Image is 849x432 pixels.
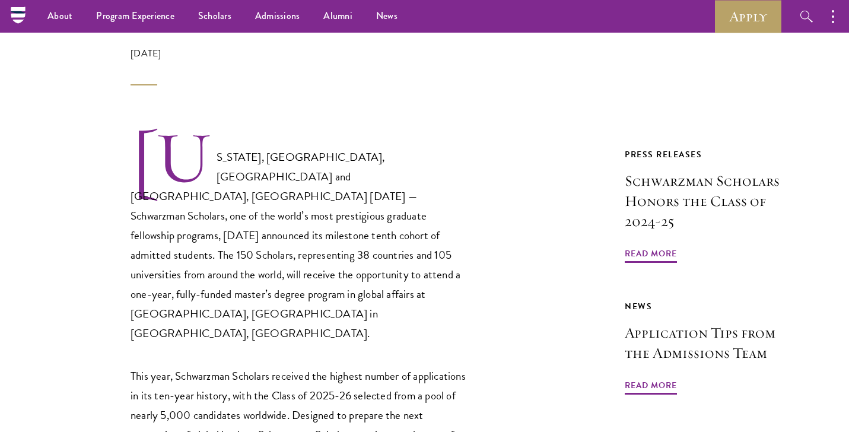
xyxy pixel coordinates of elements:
span: Read More [625,378,677,396]
div: [DATE] [131,46,469,85]
h3: Application Tips from the Admissions Team [625,323,790,363]
a: News Application Tips from the Admissions Team Read More [625,299,790,396]
div: News [625,299,790,314]
span: Read More [625,246,677,265]
p: [US_STATE], [GEOGRAPHIC_DATA], [GEOGRAPHIC_DATA] and [GEOGRAPHIC_DATA], [GEOGRAPHIC_DATA] [DATE] ... [131,130,469,344]
h3: Schwarzman Scholars Honors the Class of 2024-25 [625,171,790,231]
div: Press Releases [625,147,790,162]
a: Press Releases Schwarzman Scholars Honors the Class of 2024-25 Read More [625,147,790,265]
